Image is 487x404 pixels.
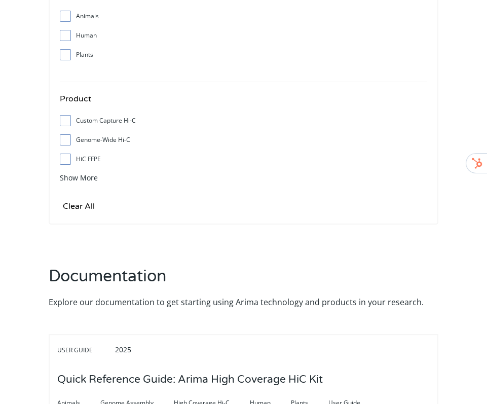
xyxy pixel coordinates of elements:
h3: Quick Reference Guide: Arima High Coverage HiC Kit [57,364,323,395]
h2: Documentation [49,265,433,296]
label: Custom Capture Hi-C [60,113,427,128]
p: Explore our documentation to get starting using Arima technology and products in your research. [49,296,433,309]
input: Clear All [60,199,98,213]
span: 2025 [115,345,131,354]
label: Animals [60,9,427,24]
label: Plants [60,47,427,62]
label: HiC FFPE [60,152,427,167]
span: Show More [60,173,98,182]
label: Human [60,28,427,43]
a: Quick Reference Guide: Arima High Coverage HiC Kit [57,374,323,385]
span: User Guide [57,344,113,356]
h4: Product [60,92,427,113]
label: Genome-Wide Hi-C [60,132,427,148]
